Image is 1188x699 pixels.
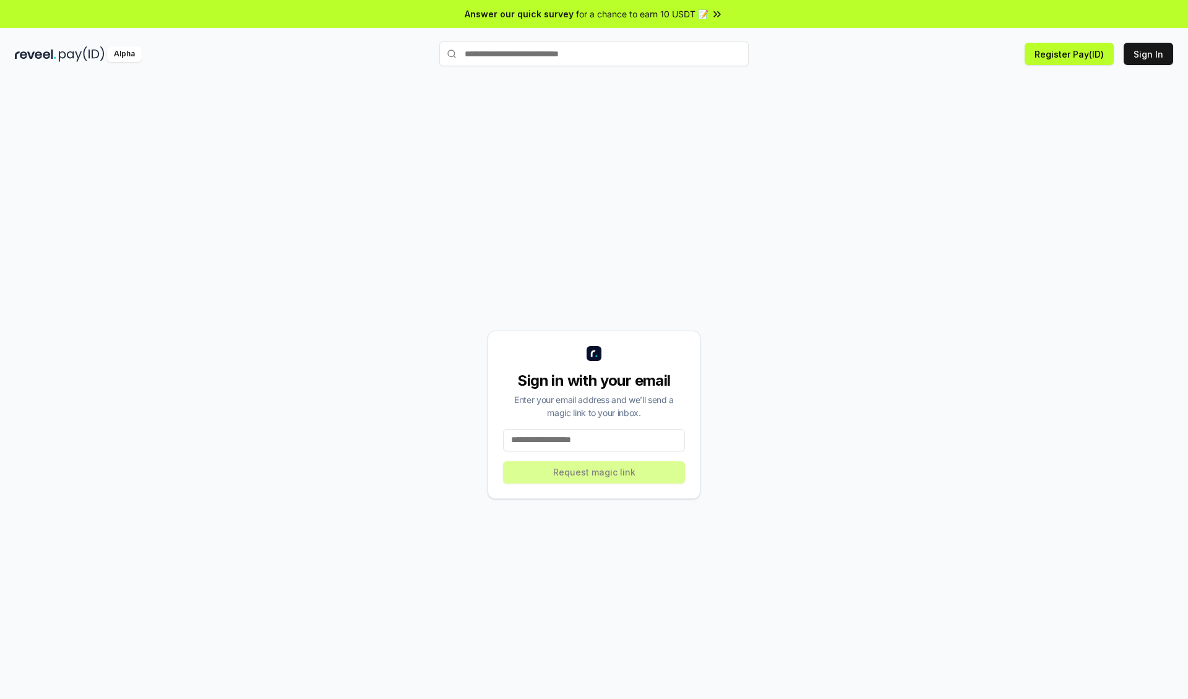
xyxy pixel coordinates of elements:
span: Answer our quick survey [465,7,574,20]
span: for a chance to earn 10 USDT 📝 [576,7,708,20]
div: Sign in with your email [503,371,685,391]
button: Sign In [1124,43,1173,65]
div: Enter your email address and we’ll send a magic link to your inbox. [503,393,685,419]
div: Alpha [107,46,142,62]
button: Register Pay(ID) [1025,43,1114,65]
img: reveel_dark [15,46,56,62]
img: logo_small [587,346,601,361]
img: pay_id [59,46,105,62]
